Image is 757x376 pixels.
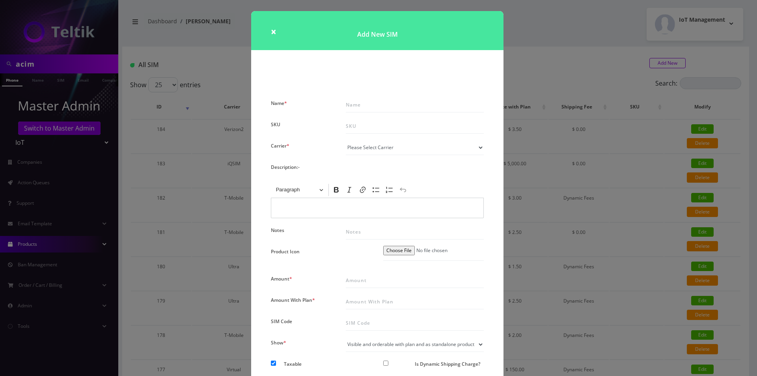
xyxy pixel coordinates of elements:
label: Notes [271,224,284,236]
label: SKU [271,119,280,130]
input: SKU [346,119,484,134]
label: Amount With Plan [271,294,315,306]
span: Paragraph [276,185,317,195]
label: Amount [271,273,292,284]
div: Editor editing area: main. Press Alt+0 for help. [271,198,484,219]
button: Close [271,27,276,36]
input: Notes [346,224,484,239]
label: Description:- [271,161,300,173]
label: Show [271,337,286,348]
div: Editor toolbar [271,182,484,197]
label: Taxable [284,358,302,370]
span: × [271,25,276,38]
label: Is Dynamic Shipping Charge? [415,358,480,370]
button: Paragraph, Heading [272,184,327,196]
input: Name [346,97,484,112]
input: SIM Code [346,316,484,331]
label: Carrier [271,140,289,152]
label: Product Icon [271,246,300,257]
input: Amount [346,273,484,288]
h1: Add New SIM [251,11,503,50]
input: Amount With Plan [346,294,484,309]
label: Name [271,97,287,109]
label: SIM Code [271,316,292,327]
